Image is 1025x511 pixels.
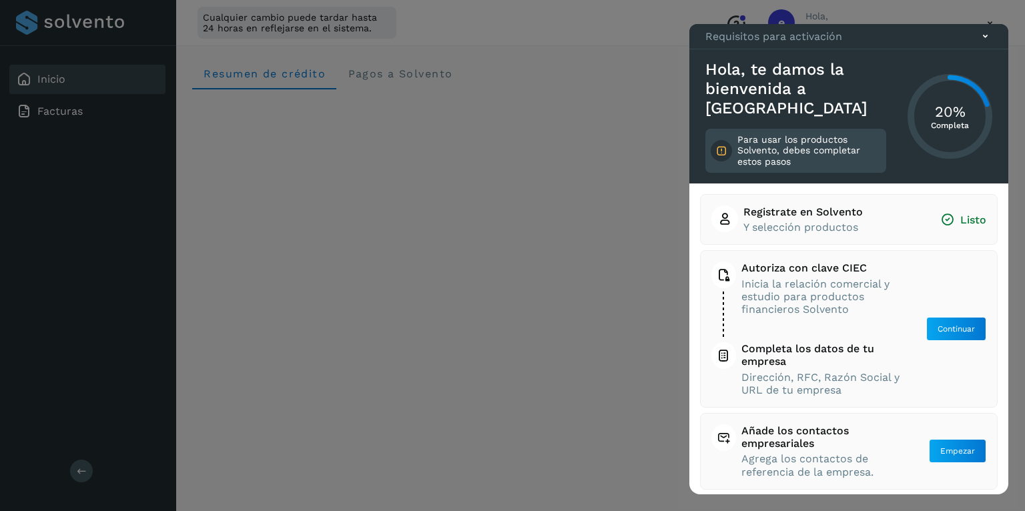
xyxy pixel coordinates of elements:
[711,424,986,478] button: Añade los contactos empresarialesAgrega los contactos de referencia de la empresa.Empezar
[741,342,901,368] span: Completa los datos de tu empresa
[737,134,881,167] p: Para usar los productos Solvento, debes completar estos pasos
[929,439,986,463] button: Empezar
[938,323,975,335] span: Continuar
[743,205,863,218] span: Registrate en Solvento
[705,30,842,43] p: Requisitos para activación
[940,445,975,457] span: Empezar
[931,103,969,120] h3: 20%
[705,60,886,117] h3: Hola, te damos la bienvenida a [GEOGRAPHIC_DATA]
[689,24,1008,49] div: Requisitos para activación
[711,262,986,396] button: Autoriza con clave CIECInicia la relación comercial y estudio para productos financieros Solvento...
[940,213,986,227] span: Listo
[741,262,901,274] span: Autoriza con clave CIEC
[743,221,863,233] span: Y selección productos
[741,452,904,478] span: Agrega los contactos de referencia de la empresa.
[931,121,969,130] p: Completa
[926,317,986,341] button: Continuar
[711,205,986,233] button: Registrate en SolventoY selección productosListo
[741,424,904,450] span: Añade los contactos empresariales
[741,278,901,316] span: Inicia la relación comercial y estudio para productos financieros Solvento
[741,371,901,396] span: Dirección, RFC, Razón Social y URL de tu empresa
